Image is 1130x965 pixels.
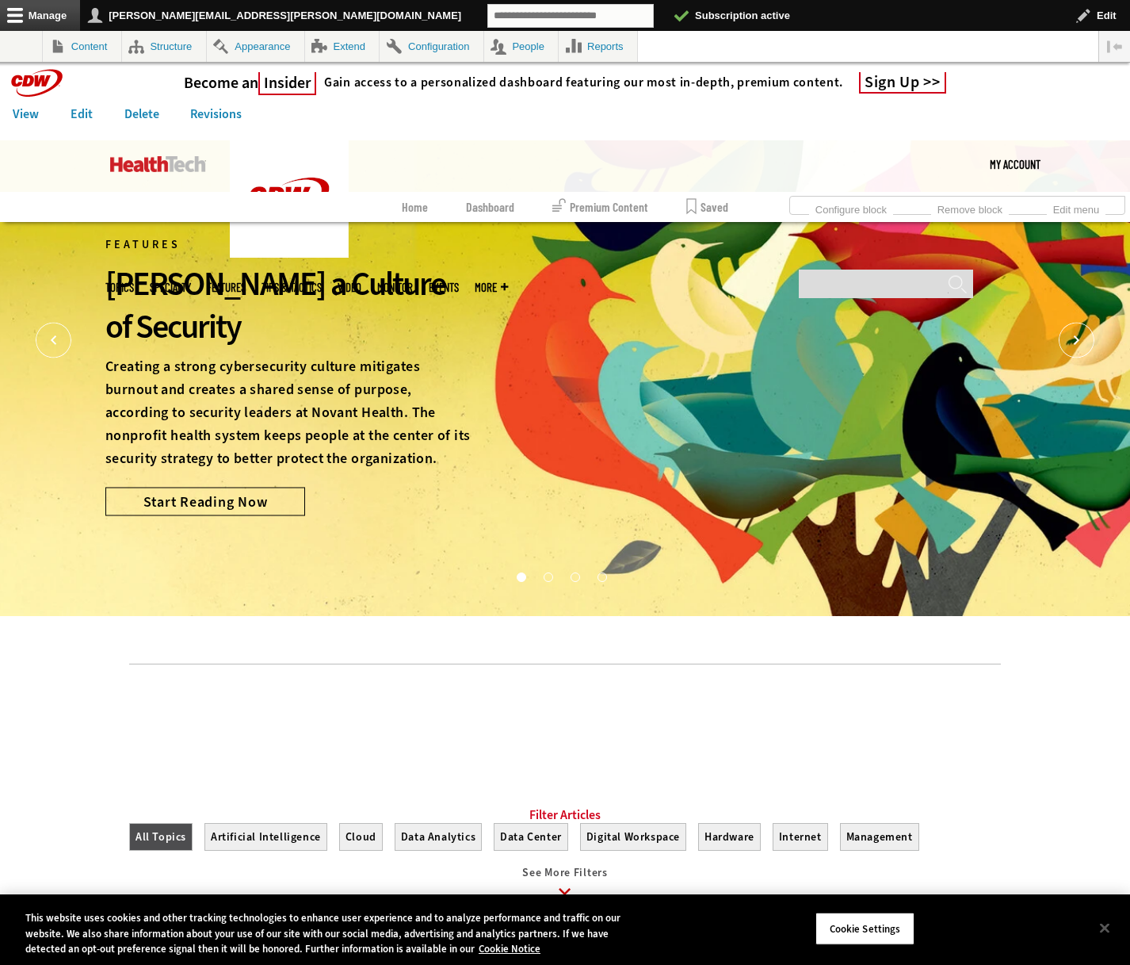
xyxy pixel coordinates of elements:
button: 1 of 4 [517,572,525,580]
h3: Become an [184,73,316,93]
button: Next [1059,323,1094,358]
span: More [475,281,508,293]
a: Filter Articles [529,807,601,823]
p: Creating a strong cybersecurity culture mitigates burnout and creates a shared sense of purpose, ... [105,355,473,469]
a: See More Filters [129,867,1001,910]
div: [PERSON_NAME] a Culture of Security [105,262,473,348]
a: MonITor [377,281,413,293]
button: Close [1087,910,1122,945]
button: Hardware [698,823,761,851]
span: Specialty [150,281,191,293]
a: Appearance [207,31,304,62]
button: Artificial Intelligence [204,823,327,851]
a: Configure block [809,199,893,216]
button: 2 of 4 [544,572,552,580]
span: Insider [258,72,316,95]
button: Data Analytics [395,823,482,851]
a: Home [402,192,428,222]
img: Home [110,156,206,172]
div: This website uses cookies and other tracking technologies to enhance user experience and to analy... [25,910,621,957]
a: Edit [58,102,105,126]
a: Start Reading Now [105,488,305,516]
button: Vertical orientation [1099,31,1130,62]
a: CDW [230,245,349,262]
a: Saved [686,192,728,222]
a: Remove block [931,199,1009,216]
button: 3 of 4 [571,572,578,580]
a: Gain access to a personalized dashboard featuring our most in-depth, premium content. [316,75,843,90]
button: All Topics [129,823,193,851]
div: User menu [990,140,1040,188]
a: Premium Content [552,192,648,222]
button: Cloud [339,823,383,851]
a: Delete [112,102,172,126]
a: Dashboard [466,192,514,222]
button: Data Center [494,823,568,851]
a: Content [43,31,121,62]
span: Topics [105,281,134,293]
a: Structure [122,31,206,62]
button: Cookie Settings [815,912,914,945]
button: 4 of 4 [597,572,605,580]
a: More information about your privacy [479,942,540,955]
a: Sign Up [859,72,946,94]
a: Extend [305,31,380,62]
button: Management [840,823,919,851]
a: Features [207,281,246,293]
a: Revisions [178,102,254,126]
img: Home [230,140,349,258]
a: Edit menu [1047,199,1105,216]
a: Configuration [380,31,483,62]
a: Reports [559,31,637,62]
button: Prev [36,323,71,358]
a: My Account [990,140,1040,188]
span: See More Filters [522,865,607,880]
a: Events [429,281,459,293]
h4: Gain access to a personalized dashboard featuring our most in-depth, premium content. [324,75,843,90]
button: Internet [773,823,828,851]
a: People [484,31,559,62]
a: Tips & Tactics [262,281,322,293]
a: Become anInsider [184,73,316,93]
button: Digital Workspace [580,823,686,851]
iframe: advertisement [277,688,853,760]
a: Video [338,281,361,293]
